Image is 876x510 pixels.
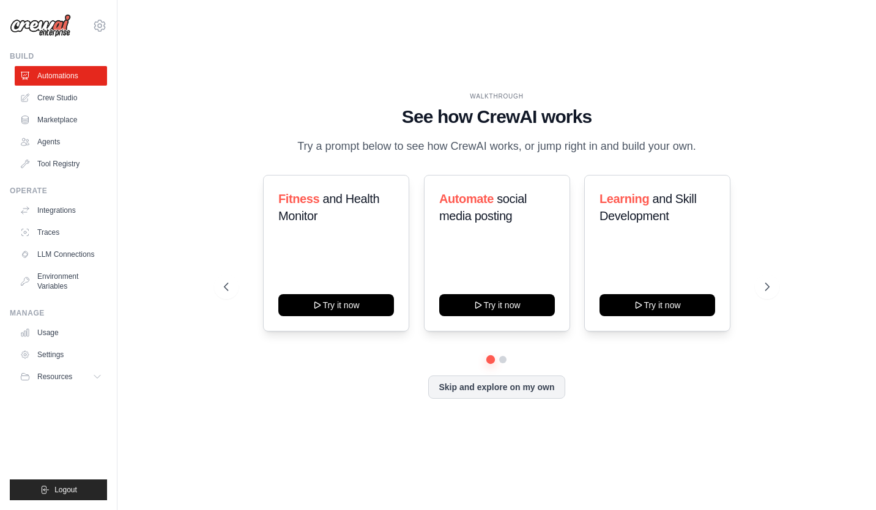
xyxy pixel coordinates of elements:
[224,92,770,101] div: WALKTHROUGH
[10,479,107,500] button: Logout
[278,192,319,205] span: Fitness
[54,485,77,495] span: Logout
[599,192,649,205] span: Learning
[15,110,107,130] a: Marketplace
[10,308,107,318] div: Manage
[15,201,107,220] a: Integrations
[10,14,71,37] img: Logo
[15,132,107,152] a: Agents
[15,154,107,174] a: Tool Registry
[224,106,770,128] h1: See how CrewAI works
[37,372,72,382] span: Resources
[10,186,107,196] div: Operate
[439,192,494,205] span: Automate
[439,294,555,316] button: Try it now
[15,267,107,296] a: Environment Variables
[278,294,394,316] button: Try it now
[278,192,379,223] span: and Health Monitor
[15,88,107,108] a: Crew Studio
[439,192,527,223] span: social media posting
[291,138,702,155] p: Try a prompt below to see how CrewAI works, or jump right in and build your own.
[15,223,107,242] a: Traces
[15,367,107,386] button: Resources
[15,323,107,342] a: Usage
[15,245,107,264] a: LLM Connections
[15,345,107,364] a: Settings
[428,375,565,399] button: Skip and explore on my own
[599,294,715,316] button: Try it now
[10,51,107,61] div: Build
[15,66,107,86] a: Automations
